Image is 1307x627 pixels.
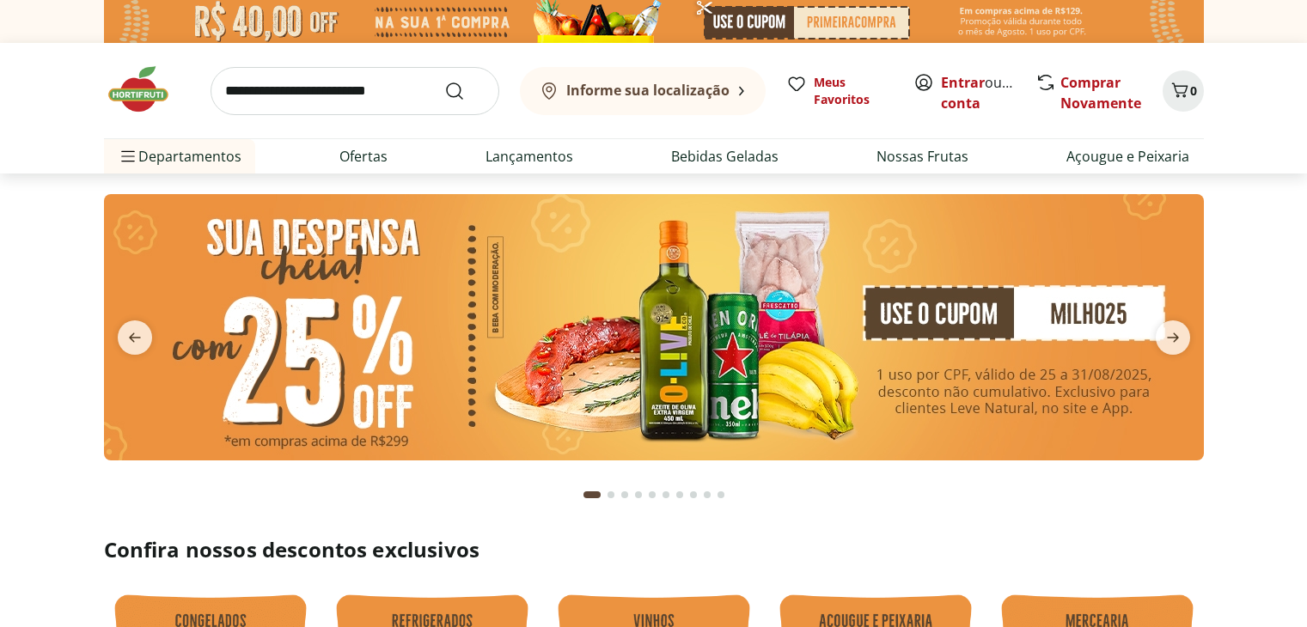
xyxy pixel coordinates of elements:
[444,81,486,101] button: Submit Search
[520,67,766,115] button: Informe sua localização
[104,194,1204,460] img: cupom
[941,72,1017,113] span: ou
[714,474,728,515] button: Go to page 10 from fs-carousel
[604,474,618,515] button: Go to page 2 from fs-carousel
[104,536,1204,563] h2: Confira nossos descontos exclusivos
[671,146,779,167] a: Bebidas Geladas
[632,474,645,515] button: Go to page 4 from fs-carousel
[118,136,138,177] button: Menu
[687,474,700,515] button: Go to page 8 from fs-carousel
[566,81,730,100] b: Informe sua localização
[104,320,166,355] button: previous
[814,74,893,108] span: Meus Favoritos
[1142,320,1204,355] button: next
[1190,82,1197,99] span: 0
[700,474,714,515] button: Go to page 9 from fs-carousel
[1163,70,1204,112] button: Carrinho
[486,146,573,167] a: Lançamentos
[211,67,499,115] input: search
[1060,73,1141,113] a: Comprar Novamente
[339,146,388,167] a: Ofertas
[941,73,985,92] a: Entrar
[876,146,968,167] a: Nossas Frutas
[659,474,673,515] button: Go to page 6 from fs-carousel
[618,474,632,515] button: Go to page 3 from fs-carousel
[645,474,659,515] button: Go to page 5 from fs-carousel
[580,474,604,515] button: Current page from fs-carousel
[104,64,190,115] img: Hortifruti
[786,74,893,108] a: Meus Favoritos
[673,474,687,515] button: Go to page 7 from fs-carousel
[1066,146,1189,167] a: Açougue e Peixaria
[118,136,241,177] span: Departamentos
[941,73,1035,113] a: Criar conta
